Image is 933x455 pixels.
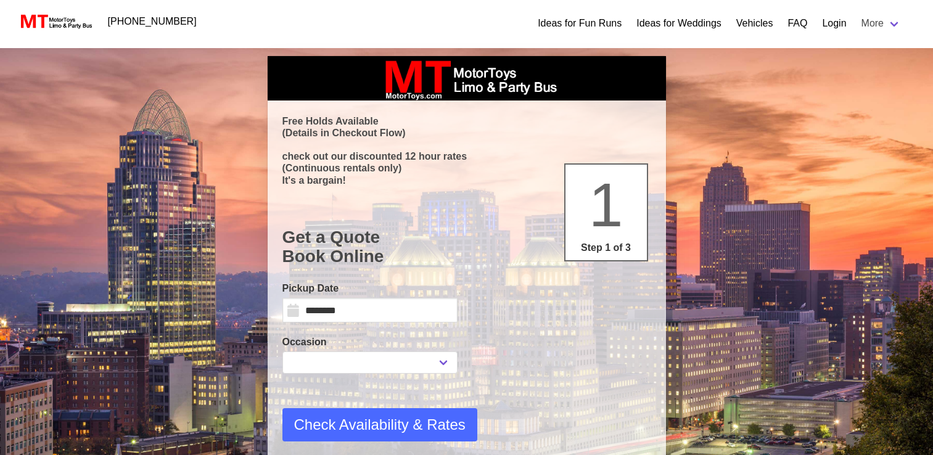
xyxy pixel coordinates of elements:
[294,414,466,436] span: Check Availability & Rates
[282,174,651,186] p: It's a bargain!
[854,11,908,36] a: More
[282,408,477,441] button: Check Availability & Rates
[282,227,651,266] h1: Get a Quote Book Online
[538,16,622,31] a: Ideas for Fun Runs
[282,281,458,296] label: Pickup Date
[736,16,773,31] a: Vehicles
[822,16,846,31] a: Login
[282,150,651,162] p: check out our discounted 12 hour rates
[282,127,651,139] p: (Details in Checkout Flow)
[589,170,623,239] span: 1
[374,56,559,100] img: box_logo_brand.jpeg
[101,9,204,34] a: [PHONE_NUMBER]
[787,16,807,31] a: FAQ
[570,240,642,255] p: Step 1 of 3
[282,115,651,127] p: Free Holds Available
[282,335,458,350] label: Occasion
[17,13,93,30] img: MotorToys Logo
[282,162,651,174] p: (Continuous rentals only)
[636,16,721,31] a: Ideas for Weddings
